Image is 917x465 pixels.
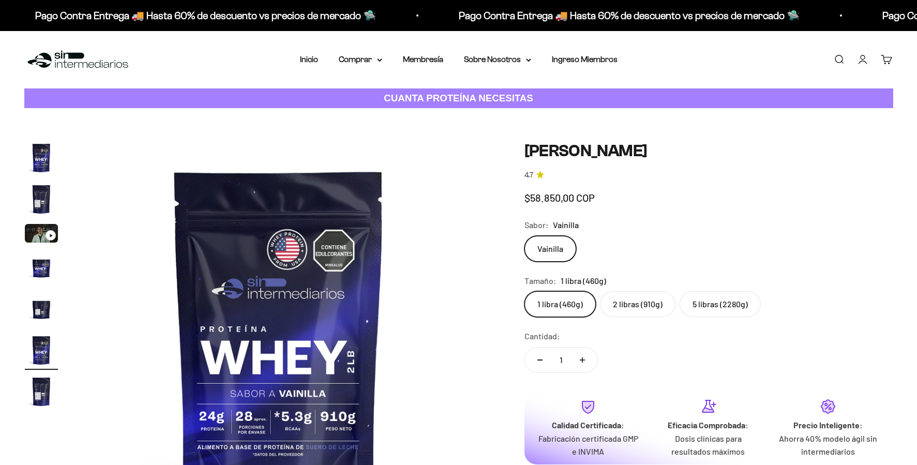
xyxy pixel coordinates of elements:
[25,141,58,177] button: Ir al artículo 1
[25,224,58,246] button: Ir al artículo 3
[300,55,318,64] a: Inicio
[552,420,624,430] strong: Calidad Certificada:
[524,274,557,288] legend: Tamaño:
[25,251,58,284] img: Proteína Whey - Vainilla
[25,183,58,219] button: Ir al artículo 2
[524,218,549,232] legend: Sabor:
[25,141,58,174] img: Proteína Whey - Vainilla
[524,141,892,161] h1: [PERSON_NAME]
[25,375,58,408] img: Proteína Whey - Vainilla
[561,274,606,288] span: 1 libra (460g)
[524,170,892,181] a: 4.74.7 de 5.0 estrellas
[524,329,560,343] label: Cantidad:
[25,251,58,287] button: Ir al artículo 4
[25,375,58,411] button: Ir al artículo 7
[25,292,58,325] img: Proteína Whey - Vainilla
[793,420,863,430] strong: Precio Inteligente:
[525,348,555,372] button: Reducir cantidad
[524,170,533,181] span: 4.7
[458,7,799,24] p: Pago Contra Entrega 🚚 Hasta 60% de descuento vs precios de mercado 🛸
[668,420,748,430] strong: Eficacia Comprobada:
[24,88,893,109] a: CUANTA PROTEÍNA NECESITAS
[567,348,597,372] button: Aumentar cantidad
[524,189,595,206] sale-price: $58.850,00 COP
[25,183,58,216] img: Proteína Whey - Vainilla
[464,53,531,66] summary: Sobre Nosotros
[553,218,579,232] span: Vainilla
[552,55,618,64] a: Ingreso Miembros
[25,334,58,370] button: Ir al artículo 6
[339,53,382,66] summary: Comprar
[776,432,880,458] p: Ahorra 40% modelo ágil sin intermediarios
[34,7,375,24] p: Pago Contra Entrega 🚚 Hasta 60% de descuento vs precios de mercado 🛸
[384,93,533,103] strong: CUANTA PROTEÍNA NECESITAS
[25,334,58,367] img: Proteína Whey - Vainilla
[537,432,640,458] p: Fabricación certificada GMP e INVIMA
[25,292,58,328] button: Ir al artículo 5
[656,432,760,458] p: Dosis clínicas para resultados máximos
[403,55,443,64] a: Membresía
